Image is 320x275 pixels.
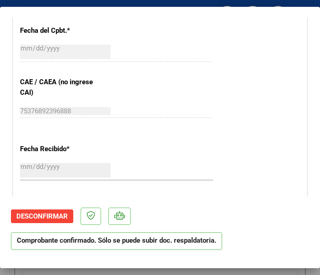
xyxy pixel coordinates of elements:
p: CAE / CAEA (no ingrese CAI) [20,77,104,97]
p: Fecha del Cpbt. [20,25,104,36]
span: Desconfirmar [16,212,68,220]
p: Fecha Recibido [20,144,104,154]
button: Desconfirmar [11,209,73,223]
p: Comprobante confirmado. Sólo se puede subir doc. respaldatoria. [11,232,222,250]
